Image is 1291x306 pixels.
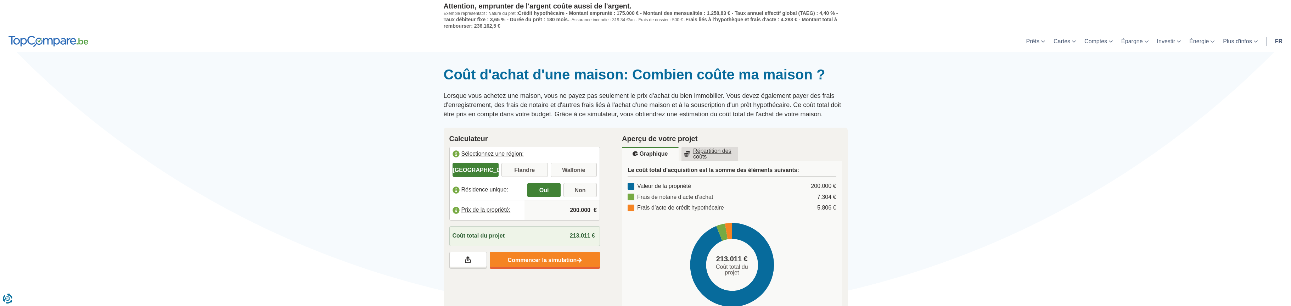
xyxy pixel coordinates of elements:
[450,147,600,163] label: Sélectionnez une région:
[570,233,595,239] span: 213.011 €
[577,257,582,263] img: Commencer la simulation
[628,182,691,190] div: Valeur de la propriété
[9,36,88,47] img: TopCompare
[817,193,836,201] div: 7.304 €
[563,183,597,197] label: Non
[449,252,487,269] a: Partagez vos résultats
[1049,31,1080,52] a: Cartes
[551,163,597,177] label: Wallonie
[594,206,597,215] span: €
[628,193,713,201] div: Frais de notaire d’acte d’achat
[527,183,561,197] label: Oui
[1117,31,1153,52] a: Épargne
[453,232,505,240] span: Coût total du projet
[811,182,836,190] div: 200.000 €
[817,204,836,212] div: 5.806 €
[501,163,548,177] label: Flandre
[449,133,600,144] h2: Calculateur
[628,204,724,212] div: Frais d’acte de crédit hypothécaire
[633,151,668,157] u: Graphique
[527,201,597,220] input: |
[716,254,748,264] span: 213.011 €
[1271,31,1287,52] a: fr
[684,148,735,160] u: Répartition des coûts
[1080,31,1117,52] a: Comptes
[444,66,848,83] h1: Coût d'achat d'une maison: Combien coûte ma maison ?
[444,91,848,119] p: Lorsque vous achetez une maison, vous ne payez pas seulement le prix d'achat du bien immobilier. ...
[1219,31,1262,52] a: Plus d'infos
[1022,31,1049,52] a: Prêts
[453,163,499,177] label: [GEOGRAPHIC_DATA]
[1153,31,1185,52] a: Investir
[1185,31,1219,52] a: Énergie
[444,10,848,29] p: Exemple représentatif : Nature du prêt : - Assurance incendie : 319.34 €/an - Frais de dossier : ...
[444,2,848,10] p: Attention, emprunter de l'argent coûte aussi de l'argent.
[709,264,755,276] span: Coût total du projet
[444,10,838,22] span: Crédit hypothécaire - Montant emprunté : 175.000 € - Montant des mensualités : 1.258,83 € - Taux ...
[444,17,837,29] span: Frais liés à l'hypothèque et frais d'acte : 4.283 € - Montant total à rembourser: 236.162,5 €
[450,182,525,198] label: Résidence unique:
[450,202,525,218] label: Prix de la propriété:
[622,133,842,144] h2: Aperçu de votre projet
[490,252,600,269] a: Commencer la simulation
[628,167,836,177] h3: Le coût total d'acquisition est la somme des éléments suivants:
